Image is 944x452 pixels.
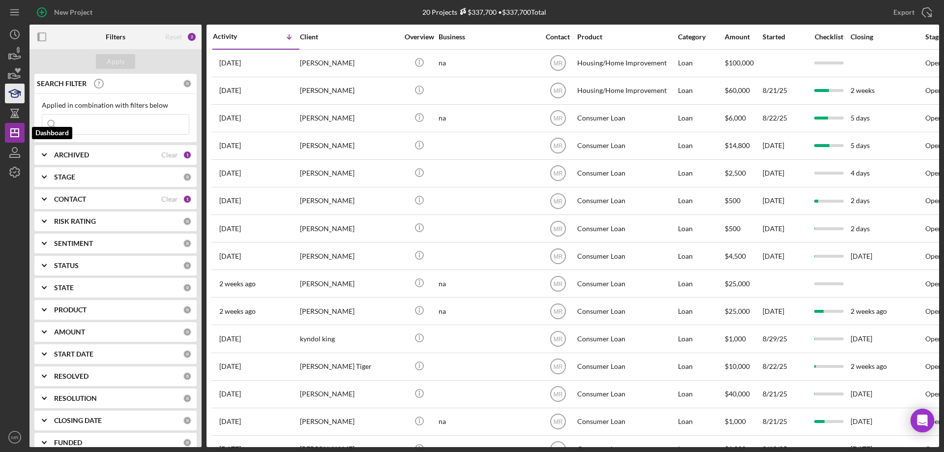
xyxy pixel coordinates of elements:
[577,33,676,41] div: Product
[29,2,102,22] button: New Project
[725,279,750,288] span: $25,000
[42,101,189,109] div: Applied in combination with filters below
[678,243,724,269] div: Loan
[725,33,762,41] div: Amount
[725,224,740,233] span: $500
[577,354,676,380] div: Consumer Loan
[678,354,724,380] div: Loan
[678,188,724,214] div: Loan
[183,283,192,292] div: 0
[553,88,562,94] text: MR
[300,78,398,104] div: [PERSON_NAME]
[439,33,537,41] div: Business
[725,390,750,398] span: $40,000
[553,253,562,260] text: MR
[577,78,676,104] div: Housing/Home Improvement
[300,409,398,435] div: [PERSON_NAME]
[219,225,241,233] time: 2025-09-10 11:31
[553,419,562,425] text: MR
[678,381,724,407] div: Loan
[577,160,676,186] div: Consumer Loan
[678,326,724,352] div: Loan
[725,114,746,122] span: $6,000
[678,160,724,186] div: Loan
[54,151,89,159] b: ARCHIVED
[219,280,256,288] time: 2025-09-05 15:05
[678,133,724,159] div: Loan
[300,298,398,324] div: [PERSON_NAME]
[187,32,197,42] div: 2
[725,196,740,205] span: $500
[11,435,19,440] text: MR
[54,417,102,424] b: CLOSING DATE
[439,50,537,76] div: na
[553,170,562,177] text: MR
[725,252,746,260] span: $4,500
[577,326,676,352] div: Consumer Loan
[183,173,192,181] div: 0
[219,197,241,205] time: 2025-09-10 21:04
[54,350,93,358] b: START DATE
[851,334,872,343] time: [DATE]
[183,261,192,270] div: 0
[54,372,88,380] b: RESOLVED
[553,143,562,150] text: MR
[553,60,562,67] text: MR
[851,33,924,41] div: Closing
[183,372,192,381] div: 0
[851,196,870,205] time: 2 days
[183,217,192,226] div: 0
[851,417,872,425] time: [DATE]
[763,409,807,435] div: 8/21/25
[763,188,807,214] div: [DATE]
[37,80,87,88] b: SEARCH FILTER
[763,381,807,407] div: 8/21/25
[763,133,807,159] div: [DATE]
[300,160,398,186] div: [PERSON_NAME]
[300,243,398,269] div: [PERSON_NAME]
[763,243,807,269] div: [DATE]
[300,33,398,41] div: Client
[678,105,724,131] div: Loan
[219,114,241,122] time: 2025-09-15 17:55
[300,271,398,297] div: [PERSON_NAME]
[911,409,934,432] div: Open Intercom Messenger
[725,141,750,150] span: $14,800
[763,105,807,131] div: 8/22/25
[219,87,241,94] time: 2025-09-16 00:57
[183,195,192,204] div: 1
[300,133,398,159] div: [PERSON_NAME]
[553,225,562,232] text: MR
[54,2,92,22] div: New Project
[439,409,537,435] div: na
[183,350,192,359] div: 0
[851,169,870,177] time: 4 days
[219,335,241,343] time: 2025-08-29 15:23
[763,78,807,104] div: 8/21/25
[219,169,241,177] time: 2025-09-12 00:25
[577,188,676,214] div: Consumer Loan
[763,160,807,186] div: [DATE]
[183,438,192,447] div: 0
[577,381,676,407] div: Consumer Loan
[553,115,562,122] text: MR
[422,8,546,16] div: 20 Projects • $337,700 Total
[577,133,676,159] div: Consumer Loan
[54,240,93,247] b: SENTIMENT
[893,2,914,22] div: Export
[539,33,576,41] div: Contact
[54,306,87,314] b: PRODUCT
[183,151,192,159] div: 1
[577,243,676,269] div: Consumer Loan
[457,8,497,16] div: $337,700
[219,59,241,67] time: 2025-09-17 15:41
[763,298,807,324] div: [DATE]
[763,326,807,352] div: 8/29/25
[96,54,135,69] button: Apply
[439,271,537,297] div: na
[808,33,850,41] div: Checklist
[851,390,872,398] time: [DATE]
[300,50,398,76] div: [PERSON_NAME]
[54,173,75,181] b: STAGE
[678,298,724,324] div: Loan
